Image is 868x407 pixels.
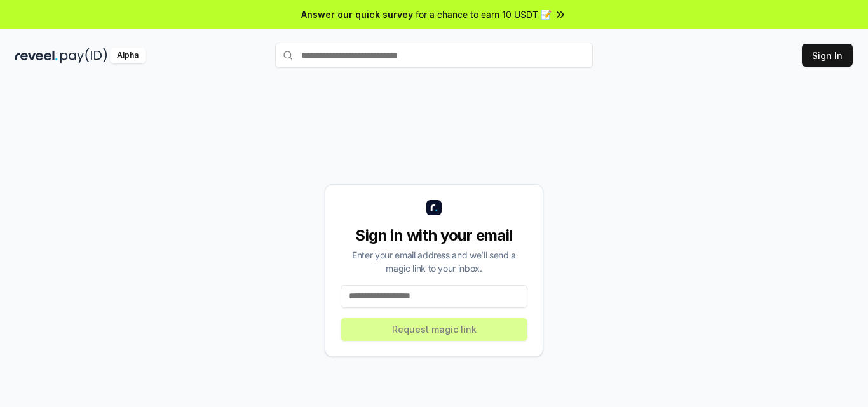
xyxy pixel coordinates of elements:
div: Sign in with your email [341,225,527,246]
button: Sign In [802,44,853,67]
img: reveel_dark [15,48,58,63]
div: Alpha [110,48,146,63]
span: for a chance to earn 10 USDT 📝 [416,8,552,21]
span: Answer our quick survey [301,8,413,21]
img: pay_id [60,48,107,63]
img: logo_small [426,200,442,215]
div: Enter your email address and we’ll send a magic link to your inbox. [341,248,527,275]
